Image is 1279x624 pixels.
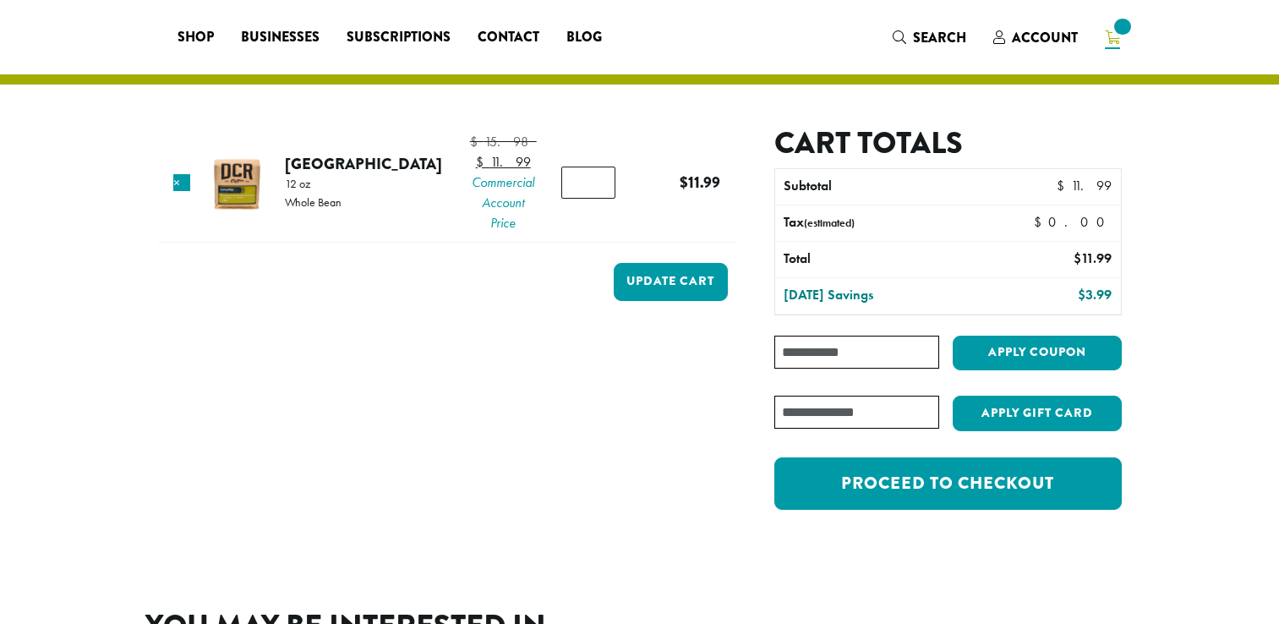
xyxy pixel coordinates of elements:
[1034,213,1112,231] bdi: 0.00
[476,153,490,171] span: $
[1078,286,1085,304] span: $
[476,153,531,171] bdi: 11.99
[680,171,688,194] span: $
[953,336,1122,370] button: Apply coupon
[1034,213,1048,231] span: $
[775,278,982,314] th: [DATE] Savings
[1074,249,1112,267] bdi: 11.99
[775,242,982,277] th: Total
[774,457,1121,510] a: Proceed to checkout
[227,24,333,51] a: Businesses
[164,24,227,51] a: Shop
[1078,286,1112,304] bdi: 3.99
[285,196,342,208] p: Whole Bean
[804,216,855,230] small: (estimated)
[178,27,214,48] span: Shop
[980,24,1091,52] a: Account
[1012,28,1078,47] span: Account
[333,24,464,51] a: Subscriptions
[285,152,442,175] a: [GEOGRAPHIC_DATA]
[478,27,539,48] span: Contact
[566,27,602,48] span: Blog
[614,263,728,301] button: Update cart
[553,24,615,51] a: Blog
[680,171,720,194] bdi: 11.99
[561,167,615,199] input: Product quantity
[470,133,484,151] span: $
[953,396,1122,431] button: Apply Gift Card
[879,24,980,52] a: Search
[470,133,537,151] bdi: 15.98
[347,27,451,48] span: Subscriptions
[469,172,537,233] span: Commercial Account Price
[1057,177,1071,194] span: $
[1057,177,1112,194] bdi: 11.99
[774,125,1121,161] h2: Cart totals
[775,169,982,205] th: Subtotal
[1074,249,1081,267] span: $
[464,24,553,51] a: Contact
[241,27,320,48] span: Businesses
[285,178,342,189] p: 12 oz
[210,156,265,211] img: Sumatra
[775,205,1019,241] th: Tax
[913,28,966,47] span: Search
[173,174,190,191] a: Remove this item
